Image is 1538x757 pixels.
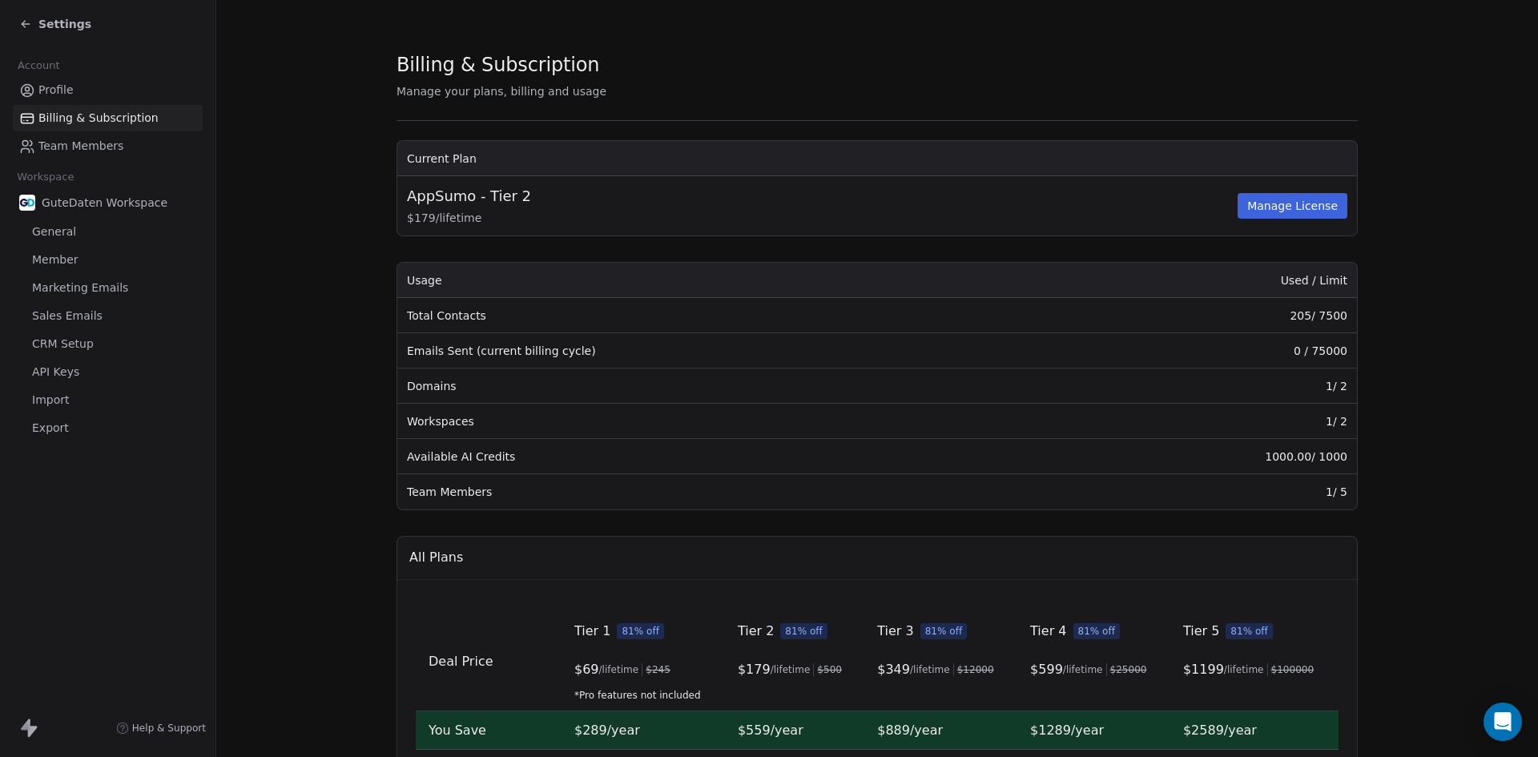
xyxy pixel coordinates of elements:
span: 81% off [920,623,968,639]
a: API Keys [13,359,203,385]
span: Sales Emails [32,308,103,324]
span: *Pro features not included [574,689,712,702]
span: /lifetime [910,663,950,676]
span: Export [32,420,69,437]
a: Sales Emails [13,303,203,329]
span: $ 245 [646,663,670,676]
span: $ 599 [1030,660,1063,679]
span: General [32,223,76,240]
span: $1289/year [1030,723,1104,738]
span: Manage your plans, billing and usage [397,85,606,98]
td: 1 / 5 [1042,474,1357,509]
td: Emails Sent (current billing cycle) [397,333,1042,368]
span: /lifetime [599,663,639,676]
th: Usage [397,263,1042,298]
span: $ 179 [738,660,771,679]
span: Tier 2 [738,622,774,641]
span: Billing & Subscription [38,110,159,127]
a: Settings [19,16,91,32]
span: $2589/year [1183,723,1257,738]
span: $289/year [574,723,640,738]
span: $559/year [738,723,803,738]
span: /lifetime [1224,663,1264,676]
span: API Keys [32,364,79,381]
a: Import [13,387,203,413]
div: Open Intercom Messenger [1484,703,1522,741]
td: 1000.00 / 1000 [1042,439,1357,474]
button: Manage License [1238,193,1347,219]
span: Deal Price [429,654,493,669]
span: $ 1199 [1183,660,1224,679]
span: $ 100000 [1271,663,1315,676]
span: Tier 5 [1183,622,1219,641]
span: 81% off [1073,623,1121,639]
span: You Save [429,723,486,738]
span: $889/year [877,723,943,738]
td: Available AI Credits [397,439,1042,474]
a: CRM Setup [13,331,203,357]
span: GuteDaten Workspace [42,195,167,211]
span: $ 349 [877,660,910,679]
a: Member [13,247,203,273]
span: $ 500 [817,663,842,676]
a: Billing & Subscription [13,105,203,131]
a: Team Members [13,133,203,159]
td: 0 / 75000 [1042,333,1357,368]
span: Workspace [10,165,81,189]
span: $ 12000 [957,663,994,676]
span: Marketing Emails [32,280,128,296]
span: /lifetime [1063,663,1103,676]
a: General [13,219,203,245]
img: DatDash360%20500x500%20(2).png [19,195,35,211]
span: Tier 1 [574,622,610,641]
a: Help & Support [116,722,206,735]
th: Current Plan [397,141,1357,176]
td: Total Contacts [397,298,1042,333]
span: Team Members [38,138,123,155]
span: Account [10,54,66,78]
span: 81% off [617,623,664,639]
td: Domains [397,368,1042,404]
span: 81% off [780,623,827,639]
td: 1 / 2 [1042,404,1357,439]
span: $ 69 [574,660,599,679]
span: Help & Support [132,722,206,735]
span: Tier 3 [877,622,913,641]
a: Export [13,415,203,441]
td: Team Members [397,474,1042,509]
span: AppSumo - Tier 2 [407,186,531,207]
a: Marketing Emails [13,275,203,301]
span: All Plans [409,548,463,567]
a: Profile [13,77,203,103]
span: Tier 4 [1030,622,1066,641]
span: Profile [38,82,74,99]
span: /lifetime [771,663,811,676]
span: $ 179 / lifetime [407,210,1234,226]
span: $ 25000 [1110,663,1147,676]
span: Import [32,392,69,409]
th: Used / Limit [1042,263,1357,298]
td: 205 / 7500 [1042,298,1357,333]
td: 1 / 2 [1042,368,1357,404]
span: 81% off [1226,623,1273,639]
span: CRM Setup [32,336,94,352]
span: Billing & Subscription [397,53,599,77]
span: Settings [38,16,91,32]
td: Workspaces [397,404,1042,439]
span: Member [32,252,79,268]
